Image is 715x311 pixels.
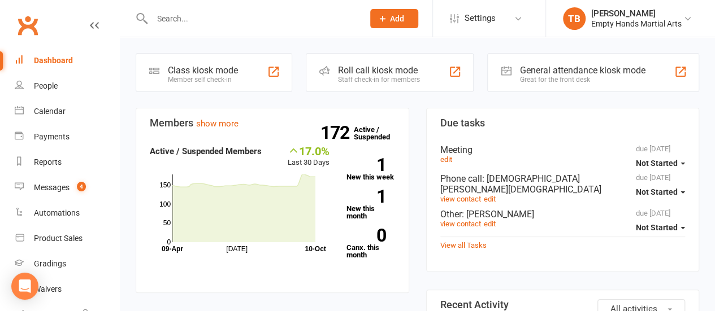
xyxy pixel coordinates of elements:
[440,299,686,310] h3: Recent Activity
[563,7,586,30] div: TB
[34,107,66,116] div: Calendar
[150,117,395,129] h3: Members
[519,76,645,84] div: Great for the front desk
[34,157,62,167] div: Reports
[519,65,645,76] div: General attendance kiosk mode
[440,241,487,249] a: View all Tasks
[196,119,239,129] a: show more
[440,209,686,220] div: Other
[34,234,83,243] div: Product Sales
[15,251,119,277] a: Gradings
[34,259,66,268] div: Gradings
[15,48,119,73] a: Dashboard
[15,277,119,302] a: Waivers
[346,188,386,205] strong: 1
[34,81,58,90] div: People
[440,173,601,195] span: : [DEMOGRAPHIC_DATA][PERSON_NAME][DEMOGRAPHIC_DATA]
[440,155,452,164] a: edit
[34,183,70,192] div: Messages
[34,56,73,65] div: Dashboard
[440,220,481,228] a: view contact
[15,226,119,251] a: Product Sales
[390,14,404,23] span: Add
[15,124,119,150] a: Payments
[11,273,38,300] div: Open Intercom Messenger
[34,284,62,294] div: Waivers
[346,229,395,259] a: 0Canx. this month
[440,117,686,129] h3: Due tasks
[346,227,386,244] strong: 0
[636,217,685,238] button: Not Started
[440,144,686,155] div: Meeting
[346,156,386,173] strong: 1
[346,158,395,181] a: 1New this week
[636,153,685,173] button: Not Started
[149,11,356,27] input: Search...
[168,76,238,84] div: Member self check-in
[440,173,686,195] div: Phone call
[636,223,678,232] span: Not Started
[15,150,119,175] a: Reports
[15,99,119,124] a: Calendar
[591,8,682,19] div: [PERSON_NAME]
[320,124,354,141] strong: 172
[34,208,80,217] div: Automations
[288,144,330,169] div: Last 30 Days
[462,209,534,220] span: : [PERSON_NAME]
[636,159,678,168] span: Not Started
[636,187,678,196] span: Not Started
[150,146,262,156] strong: Active / Suspended Members
[338,76,420,84] div: Staff check-in for members
[288,144,330,157] div: 17.0%
[465,6,496,31] span: Settings
[34,132,70,141] div: Payments
[370,9,418,28] button: Add
[15,73,119,99] a: People
[440,195,481,203] a: view contact
[15,175,119,200] a: Messages 4
[77,182,86,191] span: 4
[484,195,496,203] a: edit
[354,117,404,149] a: 172Active / Suspended
[338,65,420,76] div: Roll call kiosk mode
[484,220,496,228] a: edit
[591,19,682,29] div: Empty Hands Martial Arts
[168,65,238,76] div: Class kiosk mode
[14,11,42,40] a: Clubworx
[346,190,395,220] a: 1New this month
[15,200,119,226] a: Automations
